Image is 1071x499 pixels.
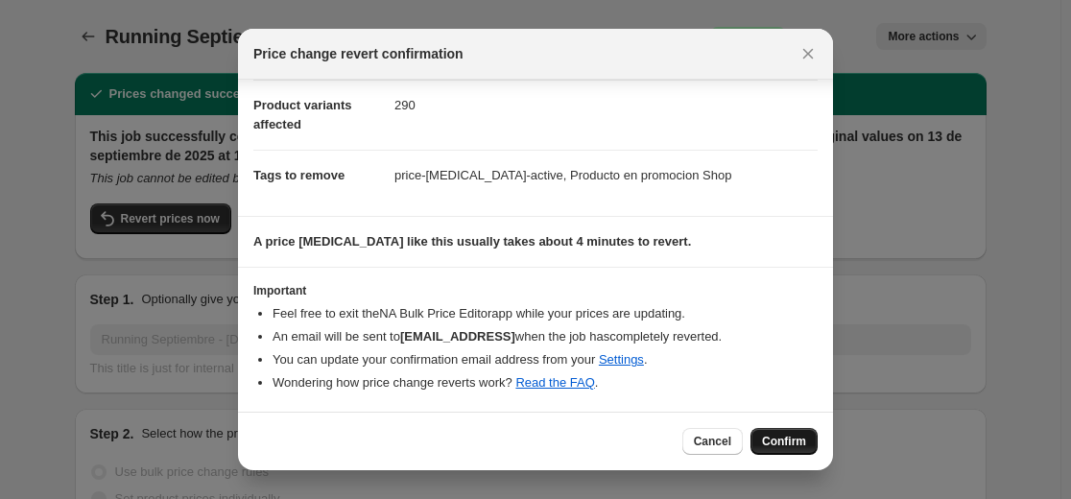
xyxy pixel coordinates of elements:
[599,352,644,367] a: Settings
[394,80,818,131] dd: 290
[253,168,345,182] span: Tags to remove
[682,428,743,455] button: Cancel
[694,434,731,449] span: Cancel
[515,375,594,390] a: Read the FAQ
[253,44,464,63] span: Price change revert confirmation
[273,304,818,323] li: Feel free to exit the NA Bulk Price Editor app while your prices are updating.
[253,283,818,298] h3: Important
[394,150,818,201] dd: price-[MEDICAL_DATA]-active, Producto en promocion Shop
[273,350,818,369] li: You can update your confirmation email address from your .
[762,434,806,449] span: Confirm
[795,40,821,67] button: Close
[253,234,691,249] b: A price [MEDICAL_DATA] like this usually takes about 4 minutes to revert.
[750,428,818,455] button: Confirm
[400,329,515,344] b: [EMAIL_ADDRESS]
[273,327,818,346] li: An email will be sent to when the job has completely reverted .
[253,98,352,131] span: Product variants affected
[273,373,818,392] li: Wondering how price change reverts work? .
